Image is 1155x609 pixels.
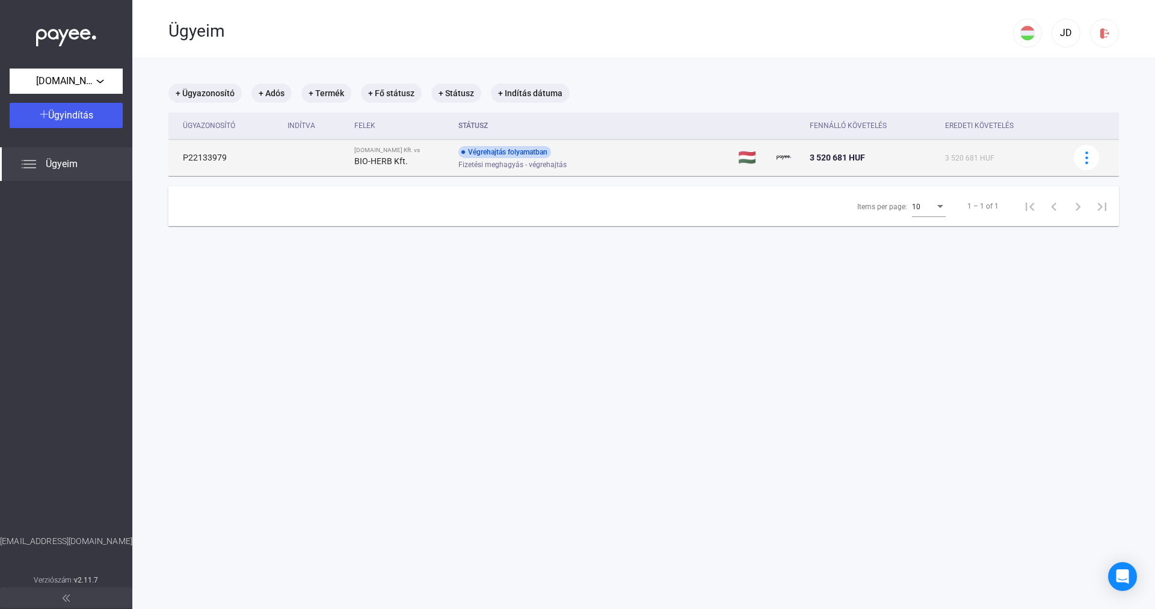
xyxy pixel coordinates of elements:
[354,118,375,133] div: Felek
[733,139,772,176] td: 🇭🇺
[491,84,570,103] mat-chip: + Indítás dátuma
[183,118,235,133] div: Ügyazonosító
[1056,26,1076,40] div: JD
[10,103,123,128] button: Ügyindítás
[354,118,449,133] div: Felek
[1098,27,1111,40] img: logout-red
[1090,19,1119,47] button: logout-red
[458,158,567,172] span: Fizetési meghagyás - végrehajtás
[46,157,78,171] span: Ügyeim
[168,139,283,176] td: P22133979
[288,118,315,133] div: Indítva
[361,84,422,103] mat-chip: + Fő státusz
[36,22,96,47] img: white-payee-white-dot.svg
[48,109,93,121] span: Ügyindítás
[810,118,935,133] div: Fennálló követelés
[1020,26,1035,40] img: HU
[1013,19,1042,47] button: HU
[912,203,920,211] span: 10
[301,84,351,103] mat-chip: + Termék
[36,74,96,88] span: [DOMAIN_NAME] Kft.
[1018,194,1042,218] button: First page
[10,69,123,94] button: [DOMAIN_NAME] Kft.
[967,199,999,213] div: 1 – 1 of 1
[354,156,408,166] strong: BIO-HERB Kft.
[63,595,70,602] img: arrow-double-left-grey.svg
[1108,562,1137,591] div: Open Intercom Messenger
[1090,194,1114,218] button: Last page
[1042,194,1066,218] button: Previous page
[945,118,1014,133] div: Eredeti követelés
[22,157,36,171] img: list.svg
[40,110,48,118] img: plus-white.svg
[288,118,345,133] div: Indítva
[183,118,278,133] div: Ügyazonosító
[777,150,791,165] img: payee-logo
[168,21,1013,41] div: Ügyeim
[454,112,733,139] th: Státusz
[74,576,99,584] strong: v2.11.7
[168,84,242,103] mat-chip: + Ügyazonosító
[251,84,292,103] mat-chip: + Adós
[810,153,865,162] span: 3 520 681 HUF
[810,118,887,133] div: Fennálló követelés
[431,84,481,103] mat-chip: + Státusz
[354,147,449,154] div: [DOMAIN_NAME] Kft. vs
[912,199,946,213] mat-select: Items per page:
[945,118,1059,133] div: Eredeti követelés
[458,146,551,158] div: Végrehajtás folyamatban
[945,154,994,162] span: 3 520 681 HUF
[1052,19,1080,47] button: JD
[857,200,907,214] div: Items per page:
[1074,145,1099,170] button: more-blue
[1080,151,1093,164] img: more-blue
[1066,194,1090,218] button: Next page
